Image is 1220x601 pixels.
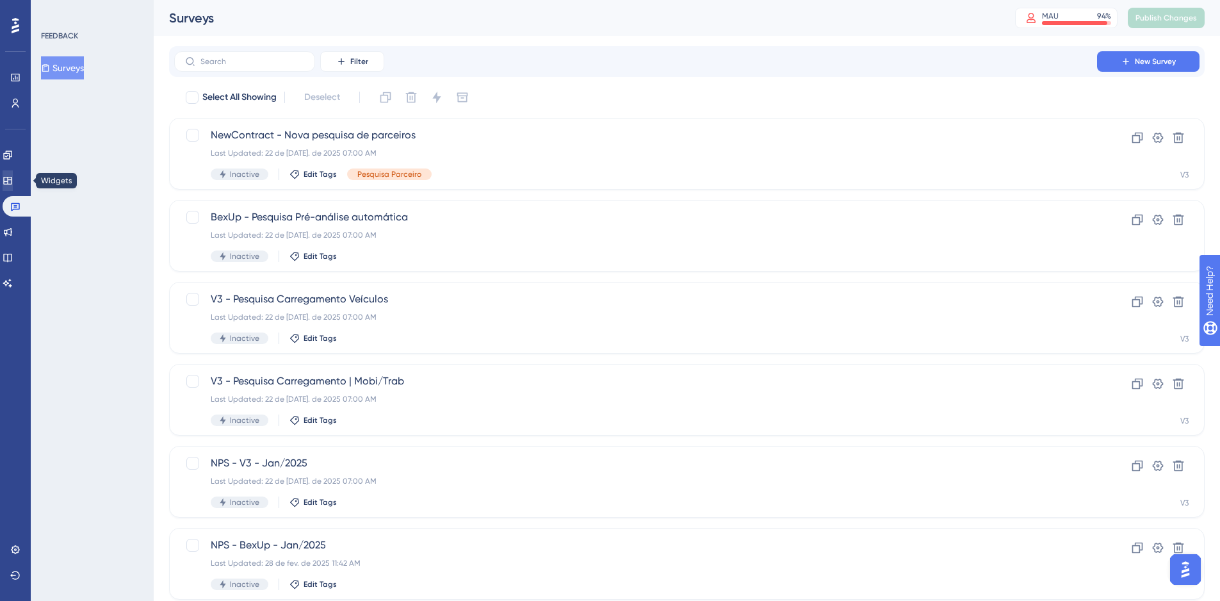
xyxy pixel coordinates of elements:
div: Surveys [169,9,983,27]
div: Last Updated: 22 de [DATE]. de 2025 07:00 AM [211,148,1061,158]
span: Edit Tags [304,579,337,589]
button: Edit Tags [289,333,337,343]
span: Inactive [230,579,259,589]
button: Deselect [293,86,352,109]
span: Select All Showing [202,90,277,105]
button: Edit Tags [289,497,337,507]
div: V3 [1180,416,1189,426]
span: New Survey [1135,56,1176,67]
span: V3 - Pesquisa Carregamento Veículos [211,292,1061,307]
span: Edit Tags [304,169,337,179]
div: Last Updated: 22 de [DATE]. de 2025 07:00 AM [211,312,1061,322]
span: Edit Tags [304,415,337,425]
iframe: UserGuiding AI Assistant Launcher [1166,550,1205,589]
span: NPS - BexUp - Jan/2025 [211,538,1061,553]
div: 94 % [1097,11,1111,21]
span: Deselect [304,90,340,105]
button: Edit Tags [289,579,337,589]
span: Inactive [230,415,259,425]
button: Edit Tags [289,169,337,179]
span: Edit Tags [304,497,337,507]
span: Inactive [230,333,259,343]
button: Filter [320,51,384,72]
span: BexUp - Pesquisa Pré-análise automática [211,210,1061,225]
div: Last Updated: 22 de [DATE]. de 2025 07:00 AM [211,230,1061,240]
div: Last Updated: 28 de fev. de 2025 11:42 AM [211,558,1061,568]
span: Edit Tags [304,251,337,261]
input: Search [200,57,304,66]
span: Inactive [230,169,259,179]
span: Edit Tags [304,333,337,343]
button: Edit Tags [289,415,337,425]
span: V3 - Pesquisa Carregamento | Mobi/Trab [211,374,1061,389]
button: New Survey [1097,51,1200,72]
div: Last Updated: 22 de [DATE]. de 2025 07:00 AM [211,394,1061,404]
span: Publish Changes [1135,13,1197,23]
div: Last Updated: 22 de [DATE]. de 2025 07:00 AM [211,476,1061,486]
div: V3 [1180,334,1189,344]
span: Inactive [230,251,259,261]
div: V3 [1180,498,1189,508]
div: FEEDBACK [41,31,78,41]
span: Need Help? [30,3,80,19]
div: MAU [1042,11,1059,21]
button: Surveys [41,56,84,79]
div: V3 [1180,170,1189,180]
button: Publish Changes [1128,8,1205,28]
button: Edit Tags [289,251,337,261]
span: Filter [350,56,368,67]
span: Inactive [230,497,259,507]
span: NewContract - Nova pesquisa de parceiros [211,128,1061,143]
span: NPS - V3 - Jan/2025 [211,456,1061,471]
span: Pesquisa Parceiro [357,169,421,179]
